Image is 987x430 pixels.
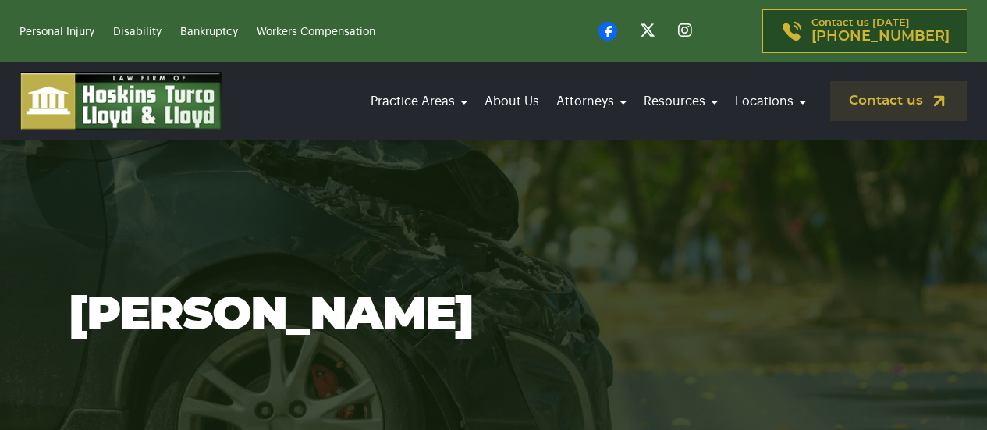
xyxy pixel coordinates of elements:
[257,27,375,37] a: Workers Compensation
[366,80,472,123] a: Practice Areas
[762,9,967,53] a: Contact us [DATE][PHONE_NUMBER]
[811,18,950,44] p: Contact us [DATE]
[20,72,222,130] img: logo
[69,288,919,343] h1: [PERSON_NAME]
[730,80,811,123] a: Locations
[639,80,722,123] a: Resources
[830,81,967,121] a: Contact us
[180,27,238,37] a: Bankruptcy
[113,27,162,37] a: Disability
[20,27,94,37] a: Personal Injury
[480,80,544,123] a: About Us
[811,29,950,44] span: [PHONE_NUMBER]
[552,80,631,123] a: Attorneys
